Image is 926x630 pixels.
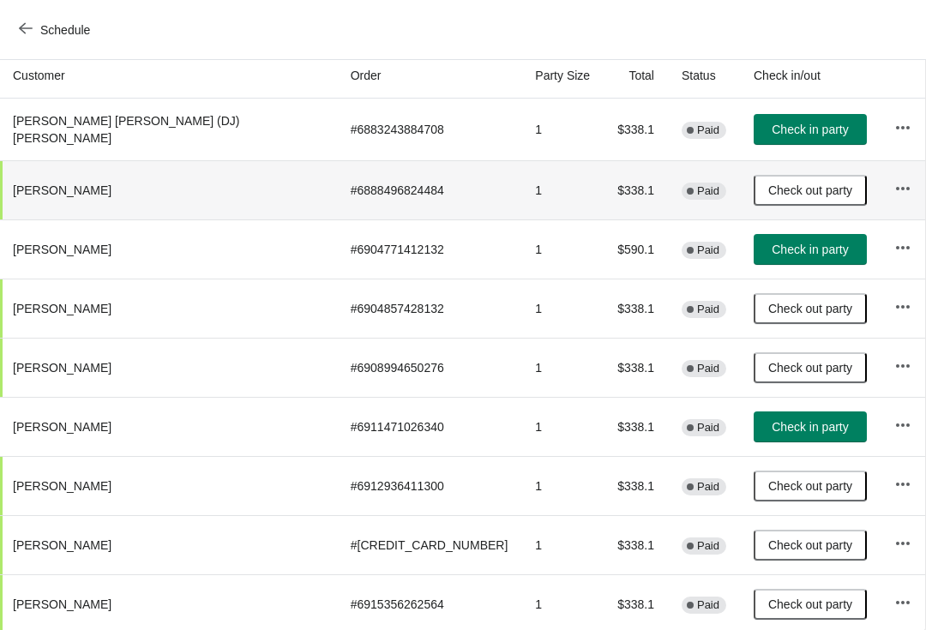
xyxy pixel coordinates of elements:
button: Check out party [754,175,867,206]
span: Paid [697,480,719,494]
span: Check out party [768,302,852,315]
th: Check in/out [740,53,881,99]
span: [PERSON_NAME] [13,243,111,256]
span: Check in party [772,243,848,256]
td: 1 [521,160,604,219]
span: Paid [697,243,719,257]
td: $338.1 [604,279,668,338]
td: # 6904771412132 [337,219,522,279]
span: Check out party [768,597,852,611]
td: $338.1 [604,456,668,515]
td: $338.1 [604,160,668,219]
span: [PERSON_NAME] [13,479,111,493]
span: Check out party [768,183,852,197]
span: Paid [697,303,719,316]
span: [PERSON_NAME] [13,597,111,611]
th: Party Size [521,53,604,99]
span: [PERSON_NAME] [13,183,111,197]
button: Check out party [754,352,867,383]
span: Check in party [772,420,848,434]
button: Check out party [754,471,867,501]
span: Check out party [768,479,852,493]
span: Paid [697,184,719,198]
td: 1 [521,99,604,160]
td: # 6908994650276 [337,338,522,397]
span: Check out party [768,538,852,552]
td: $338.1 [604,515,668,574]
span: Check out party [768,361,852,375]
td: # 6912936411300 [337,456,522,515]
span: Paid [697,362,719,375]
th: Total [604,53,668,99]
span: [PERSON_NAME] [13,302,111,315]
span: Check in party [772,123,848,136]
span: [PERSON_NAME] [13,420,111,434]
span: [PERSON_NAME] [PERSON_NAME] (DJ) [PERSON_NAME] [13,114,240,145]
td: 1 [521,397,604,456]
td: $338.1 [604,397,668,456]
button: Check in party [754,411,867,442]
button: Check in party [754,114,867,145]
span: Paid [697,598,719,612]
span: Paid [697,123,719,137]
td: $338.1 [604,338,668,397]
th: Status [668,53,740,99]
button: Check out party [754,589,867,620]
td: 1 [521,219,604,279]
span: Paid [697,421,719,435]
td: # 6904857428132 [337,279,522,338]
button: Schedule [9,15,104,45]
td: # 6888496824484 [337,160,522,219]
td: 1 [521,515,604,574]
td: 1 [521,456,604,515]
td: # 6911471026340 [337,397,522,456]
span: Schedule [40,23,90,37]
button: Check in party [754,234,867,265]
td: 1 [521,338,604,397]
span: [PERSON_NAME] [13,538,111,552]
span: [PERSON_NAME] [13,361,111,375]
td: 1 [521,279,604,338]
span: Paid [697,539,719,553]
button: Check out party [754,530,867,561]
button: Check out party [754,293,867,324]
th: Order [337,53,522,99]
td: # [CREDIT_CARD_NUMBER] [337,515,522,574]
td: # 6883243884708 [337,99,522,160]
td: $338.1 [604,99,668,160]
td: $590.1 [604,219,668,279]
